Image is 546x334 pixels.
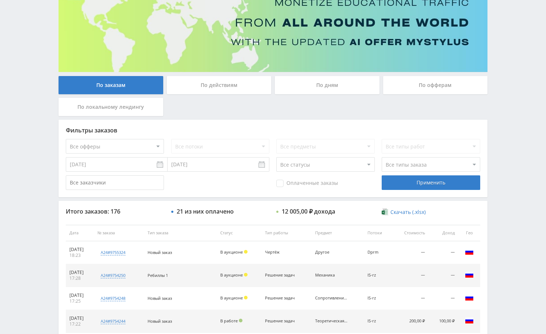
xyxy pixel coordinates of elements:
[368,250,389,255] div: Dprm
[392,310,429,333] td: 200,00 ₽
[220,272,243,278] span: В аукционе
[244,250,248,254] span: Холд
[368,319,389,323] div: IS-rz
[429,225,458,241] th: Доход
[465,293,474,302] img: rus.png
[315,296,348,301] div: Сопротивление материалов
[465,270,474,279] img: rus.png
[315,250,348,255] div: Другое
[239,319,242,322] span: Подтвержден
[148,250,172,255] span: Новый заказ
[429,287,458,310] td: —
[220,295,243,301] span: В аукционе
[101,318,125,324] div: a24#9754244
[94,225,144,241] th: № заказа
[368,296,389,301] div: IS-rz
[383,76,488,94] div: По офферам
[429,241,458,264] td: —
[66,127,480,134] div: Фильтры заказов
[392,241,429,264] td: —
[390,209,426,215] span: Скачать (.xlsx)
[465,316,474,325] img: rus.png
[382,175,480,190] div: Применить
[69,293,90,298] div: [DATE]
[282,208,335,215] div: 12 005,00 ₽ дохода
[177,208,234,215] div: 21 из них оплачено
[261,225,312,241] th: Тип работы
[465,247,474,256] img: rus.png
[148,273,168,278] span: Ребиллы 1
[265,273,298,278] div: Решение задач
[69,275,90,281] div: 17:28
[429,264,458,287] td: —
[148,318,172,324] span: Новый заказ
[382,208,388,215] img: xlsx
[220,318,238,323] span: В работе
[66,225,94,241] th: Дата
[392,225,429,241] th: Стоимость
[315,273,348,278] div: Механика
[59,98,163,116] div: По локальному лендингу
[144,225,217,241] th: Тип заказа
[69,270,90,275] div: [DATE]
[265,296,298,301] div: Решение задач
[66,175,164,190] input: Все заказчики
[59,76,163,94] div: По заказам
[265,319,298,323] div: Решение задач
[69,315,90,321] div: [DATE]
[312,225,364,241] th: Предмет
[244,296,248,299] span: Холд
[368,273,389,278] div: IS-rz
[217,225,262,241] th: Статус
[276,180,338,187] span: Оплаченные заказы
[101,250,125,255] div: a24#9755324
[101,295,125,301] div: a24#9754248
[315,319,348,323] div: Теоретическая механика
[101,273,125,278] div: a24#9754250
[429,310,458,333] td: 100,00 ₽
[66,208,164,215] div: Итого заказов: 176
[167,76,272,94] div: По действиям
[265,250,298,255] div: Чертёж
[392,264,429,287] td: —
[220,249,243,255] span: В аукционе
[69,321,90,327] div: 17:22
[364,225,392,241] th: Потоки
[275,76,380,94] div: По дням
[244,273,248,277] span: Холд
[69,247,90,253] div: [DATE]
[458,225,480,241] th: Гео
[69,298,90,304] div: 17:25
[148,295,172,301] span: Новый заказ
[382,208,425,216] a: Скачать (.xlsx)
[69,253,90,258] div: 18:23
[392,287,429,310] td: —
